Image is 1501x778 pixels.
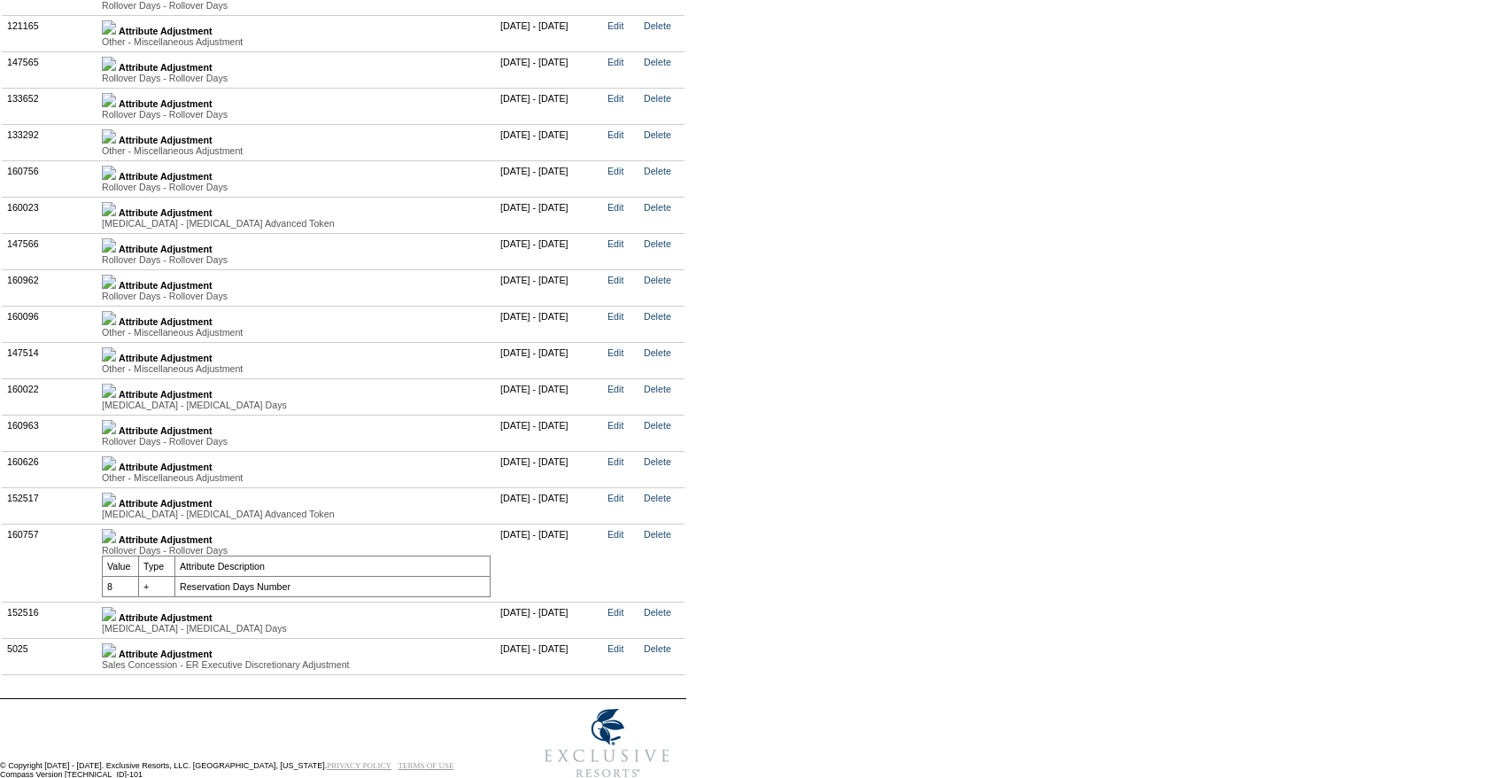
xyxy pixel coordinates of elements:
[496,51,603,88] td: [DATE] - [DATE]
[102,363,491,374] div: Other - Miscellaneous Adjustment
[119,171,213,182] b: Attribute Adjustment
[644,202,671,213] a: Delete
[3,233,97,269] td: 147566
[496,15,603,51] td: [DATE] - [DATE]
[496,197,603,233] td: [DATE] - [DATE]
[102,238,116,253] img: b_plus.gif
[644,384,671,394] a: Delete
[3,160,97,197] td: 160756
[644,20,671,31] a: Delete
[102,384,116,398] img: b_plus.gif
[607,238,623,249] a: Edit
[102,93,116,107] img: b_plus.gif
[175,556,491,576] td: Attribute Description
[644,529,671,540] a: Delete
[102,36,491,47] div: Other - Miscellaneous Adjustment
[102,57,116,71] img: b_plus.gif
[102,545,491,556] div: Rollover Days - Rollover Days
[644,493,671,503] a: Delete
[119,498,213,509] b: Attribute Adjustment
[102,493,116,507] img: b_plus.gif
[102,436,491,447] div: Rollover Days - Rollover Days
[607,493,623,503] a: Edit
[102,529,116,543] img: b_minus.gif
[327,761,391,770] a: PRIVACY POLICY
[102,109,491,120] div: Rollover Days - Rollover Days
[644,607,671,618] a: Delete
[3,342,97,378] td: 147514
[102,643,116,657] img: b_plus.gif
[3,638,97,674] td: 5025
[496,233,603,269] td: [DATE] - [DATE]
[119,207,213,218] b: Attribute Adjustment
[644,643,671,654] a: Delete
[139,576,175,596] td: +
[496,269,603,306] td: [DATE] - [DATE]
[496,342,603,378] td: [DATE] - [DATE]
[496,487,603,524] td: [DATE] - [DATE]
[103,556,139,576] td: Value
[102,73,491,83] div: Rollover Days - Rollover Days
[175,576,491,596] td: Reservation Days Number
[119,389,213,400] b: Attribute Adjustment
[3,415,97,451] td: 160963
[102,20,116,35] img: b_plus.gif
[119,280,213,291] b: Attribute Adjustment
[607,129,623,140] a: Edit
[3,15,97,51] td: 121165
[644,57,671,67] a: Delete
[102,275,116,289] img: b_plus.gif
[119,425,213,436] b: Attribute Adjustment
[119,612,213,623] b: Attribute Adjustment
[607,57,623,67] a: Edit
[607,20,623,31] a: Edit
[607,420,623,431] a: Edit
[3,378,97,415] td: 160022
[102,182,491,192] div: Rollover Days - Rollover Days
[3,269,97,306] td: 160962
[607,275,623,285] a: Edit
[119,244,213,254] b: Attribute Adjustment
[102,400,491,410] div: [MEDICAL_DATA] - [MEDICAL_DATA] Days
[102,218,491,229] div: [MEDICAL_DATA] - [MEDICAL_DATA] Advanced Token
[496,524,603,602] td: [DATE] - [DATE]
[102,166,116,180] img: b_plus.gif
[119,316,213,327] b: Attribute Adjustment
[3,487,97,524] td: 152517
[644,275,671,285] a: Delete
[644,93,671,104] a: Delete
[607,643,623,654] a: Edit
[102,509,491,519] div: [MEDICAL_DATA] - [MEDICAL_DATA] Advanced Token
[102,202,116,216] img: b_plus.gif
[119,135,213,145] b: Attribute Adjustment
[496,378,603,415] td: [DATE] - [DATE]
[119,353,213,363] b: Attribute Adjustment
[139,556,175,576] td: Type
[102,129,116,144] img: b_plus.gif
[119,534,213,545] b: Attribute Adjustment
[496,602,603,638] td: [DATE] - [DATE]
[644,456,671,467] a: Delete
[102,659,491,670] div: Sales Concession - ER Executive Discretionary Adjustment
[496,88,603,124] td: [DATE] - [DATE]
[607,347,623,358] a: Edit
[103,576,139,596] td: 8
[496,124,603,160] td: [DATE] - [DATE]
[102,145,491,156] div: Other - Miscellaneous Adjustment
[102,472,491,483] div: Other - Miscellaneous Adjustment
[644,166,671,176] a: Delete
[644,420,671,431] a: Delete
[644,311,671,322] a: Delete
[496,638,603,674] td: [DATE] - [DATE]
[102,347,116,362] img: b_plus.gif
[644,238,671,249] a: Delete
[607,456,623,467] a: Edit
[3,524,97,602] td: 160757
[3,88,97,124] td: 133652
[3,51,97,88] td: 147565
[496,451,603,487] td: [DATE] - [DATE]
[496,306,603,342] td: [DATE] - [DATE]
[607,384,623,394] a: Edit
[102,311,116,325] img: b_plus.gif
[119,98,213,109] b: Attribute Adjustment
